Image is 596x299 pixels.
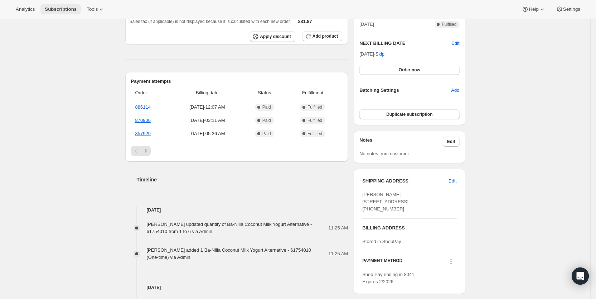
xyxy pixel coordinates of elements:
[552,4,585,14] button: Settings
[328,250,348,257] span: 11:25 AM
[359,109,459,119] button: Duplicate subscription
[442,22,456,27] span: Fulfilled
[517,4,550,14] button: Help
[362,258,402,267] h3: PAYMENT METHOD
[135,104,151,110] a: 886114
[11,4,39,14] button: Analytics
[82,4,109,14] button: Tools
[287,89,338,96] span: Fulfillment
[362,224,456,232] h3: BILLING ADDRESS
[386,111,432,117] span: Duplicate subscription
[362,192,408,212] span: [PERSON_NAME] [STREET_ADDRESS] [PHONE_NUMBER]
[246,89,283,96] span: Status
[302,31,342,41] button: Add product
[262,118,271,123] span: Paid
[262,104,271,110] span: Paid
[130,19,291,24] span: Sales tax (if applicable) is not displayed because it is calculated with each new order.
[359,40,451,47] h2: NEXT BILLING DATE
[328,224,348,232] span: 11:25 AM
[125,284,348,291] h4: [DATE]
[173,89,241,96] span: Billing date
[87,6,98,12] span: Tools
[359,65,459,75] button: Order now
[359,21,374,28] span: [DATE]
[147,222,312,234] span: [PERSON_NAME] updated quantity of Ba-Nilla Coconut Milk Yogurt Alternative - 61754010 from 1 to 6...
[444,175,461,187] button: Edit
[359,137,443,147] h3: Notes
[399,67,420,73] span: Order now
[262,131,271,137] span: Paid
[572,267,589,285] div: Open Intercom Messenger
[563,6,580,12] span: Settings
[449,177,456,185] span: Edit
[371,48,389,60] button: Skip
[529,6,538,12] span: Help
[16,6,35,12] span: Analytics
[375,51,384,58] span: Skip
[447,139,455,144] span: Edit
[451,40,459,47] button: Edit
[451,87,459,94] span: Add
[147,247,311,260] span: [PERSON_NAME] added 1 Ba-Nilla Coconut Milk Yogurt Alternative - 61754010 (One-time) via Admin.
[135,131,151,136] a: 857929
[173,130,241,137] span: [DATE] · 05:36 AM
[125,207,348,214] h4: [DATE]
[141,146,151,156] button: Next
[359,51,384,57] span: [DATE] ·
[362,272,414,284] span: Shop Pay ending in 8041 Expires 2/2026
[362,177,449,185] h3: SHIPPING ADDRESS
[447,85,464,96] button: Add
[45,6,77,12] span: Subscriptions
[359,151,409,156] span: No notes from customer
[131,146,343,156] nav: Pagination
[443,137,460,147] button: Edit
[131,85,171,101] th: Order
[40,4,81,14] button: Subscriptions
[307,131,322,137] span: Fulfilled
[173,104,241,111] span: [DATE] · 12:07 AM
[135,118,151,123] a: 870906
[362,239,401,244] span: Stored in ShopPay
[260,34,291,39] span: Apply discount
[298,19,312,24] span: $81.87
[173,117,241,124] span: [DATE] · 03:11 AM
[307,104,322,110] span: Fulfilled
[312,33,338,39] span: Add product
[250,31,295,42] button: Apply discount
[137,176,348,183] h2: Timeline
[131,78,343,85] h2: Payment attempts
[307,118,322,123] span: Fulfilled
[359,87,451,94] h6: Batching Settings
